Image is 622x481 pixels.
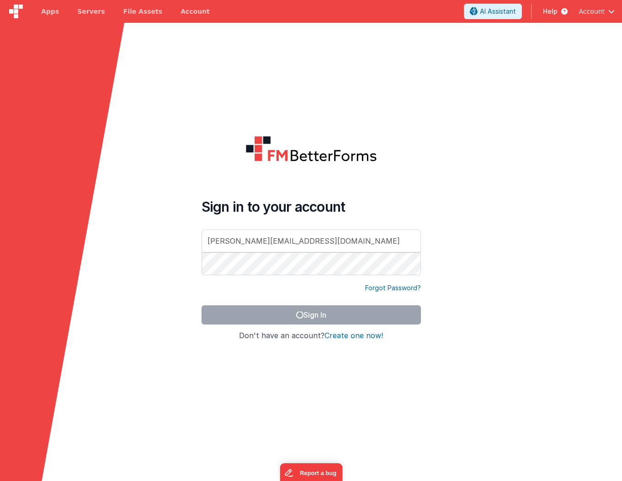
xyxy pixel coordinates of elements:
button: AI Assistant [464,4,522,19]
a: Forgot Password? [365,283,421,293]
span: Account [579,7,605,16]
button: Create one now! [324,332,383,340]
button: Sign In [202,305,421,324]
span: AI Assistant [480,7,516,16]
span: File Assets [123,7,163,16]
span: Help [543,7,558,16]
h4: Sign in to your account [202,199,421,215]
h4: Don't have an account? [202,332,421,340]
button: Account [579,7,615,16]
span: Servers [77,7,105,16]
span: Apps [41,7,59,16]
input: Email Address [202,230,421,252]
